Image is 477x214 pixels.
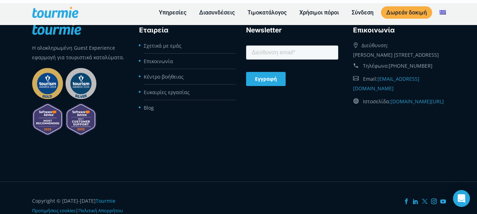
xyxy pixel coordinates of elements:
[96,197,115,204] a: Tourmie
[346,8,379,17] a: Σύνδεση
[440,198,446,204] a: YouTube
[139,25,231,36] h3: Εταιρεία
[144,73,184,80] a: Κέντρο βοήθειας
[422,198,428,204] a: Twitter
[144,104,154,111] a: Blog
[404,198,409,204] a: Facebook
[242,8,292,17] a: Τιμοκατάλογος
[353,60,445,72] div: Τηλέφωνο:
[413,198,418,204] a: LinkedIn
[453,190,470,207] div: Open Intercom Messenger
[246,44,338,91] iframe: Form 2
[381,6,432,19] a: Δωρεάν δοκιμή
[353,25,445,36] h3: Eπικοινωνία
[353,75,419,92] a: [EMAIL_ADDRESS][DOMAIN_NAME]
[353,39,445,60] div: Διεύθυνση: [PERSON_NAME] [STREET_ADDRESS]
[389,62,433,69] a: [PHONE_NUMBER]
[353,95,445,108] div: Ιστοσελίδα:
[194,8,240,17] a: Διασυνδέσεις
[32,207,76,214] a: Προτιμήσεις cookies
[144,42,181,49] a: Σχετικά με εμάς
[144,89,190,96] a: Ευκαιρίες εργασίας
[431,198,437,204] a: Instagram
[154,8,192,17] a: Υπηρεσίες
[78,207,123,214] a: Πολιτική Απορρήτου
[434,8,451,17] a: Αλλαγή σε
[353,72,445,95] div: Email:
[32,43,124,62] p: Η ολοκληρωμένη Guest Experience εφαρμογή για τουριστικά καταλύματα.
[144,58,173,65] a: Επικοινωνία
[294,8,344,17] a: Χρήσιμοι πόροι
[390,98,444,105] a: [DOMAIN_NAME][URL]
[246,25,338,36] h3: Newsletter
